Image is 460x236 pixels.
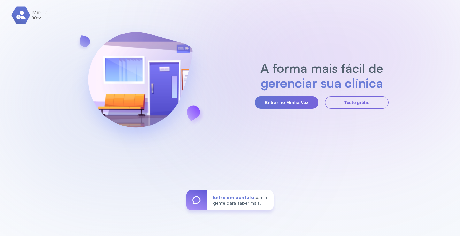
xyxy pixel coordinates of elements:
[257,75,387,90] h2: gerenciar sua clínica
[325,96,389,109] button: Teste grátis
[11,6,48,24] img: logo.svg
[257,61,387,75] h2: A forma mais fácil de
[213,194,254,200] span: Entre em contato
[207,190,274,210] div: com a gente para saber mais!
[71,15,209,154] img: banner-login.svg
[186,190,274,210] a: Entre em contatocom a gente para saber mais!
[255,96,318,109] button: Entrar no Minha Vez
